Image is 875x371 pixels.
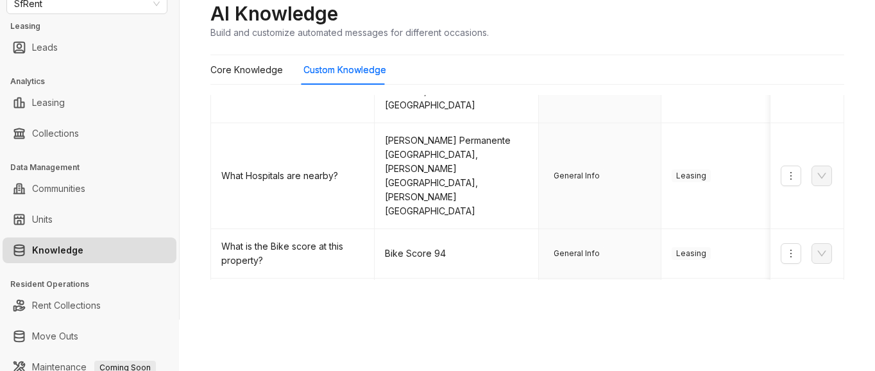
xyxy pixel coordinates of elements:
li: Leads [3,35,176,60]
a: Move Outs [32,324,78,349]
span: Leasing [672,169,711,182]
span: Leasing [672,247,711,260]
span: more [786,248,796,259]
a: Rent Collections [32,293,101,318]
li: Leasing [3,90,176,116]
h3: Analytics [10,76,179,87]
div: What is the Bike score at this property? [221,239,364,268]
td: Multiple answers added [375,279,538,343]
li: Collections [3,121,176,146]
a: Knowledge [32,237,83,263]
span: General Info [549,169,604,182]
h3: Resident Operations [10,279,179,290]
h3: Leasing [10,21,179,32]
h3: Data Management [10,162,179,173]
li: Communities [3,176,176,202]
div: Core Knowledge [210,63,283,77]
div: Build and customize automated messages for different occasions. [210,26,489,39]
div: What Hospitals are nearby? [221,169,364,183]
a: Leads [32,35,58,60]
li: Units [3,207,176,232]
li: Rent Collections [3,293,176,318]
td: Bike Score 94 [375,229,538,279]
a: Leasing [32,90,65,116]
li: Knowledge [3,237,176,263]
div: Custom Knowledge [303,63,386,77]
h2: AI Knowledge [210,1,338,26]
td: [PERSON_NAME] Permanente [GEOGRAPHIC_DATA], [PERSON_NAME][GEOGRAPHIC_DATA], [PERSON_NAME][GEOGRAP... [375,123,538,229]
a: Units [32,207,53,232]
a: Collections [32,121,79,146]
span: General Info [549,247,604,260]
li: Move Outs [3,324,176,349]
span: more [786,171,796,181]
a: Communities [32,176,85,202]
